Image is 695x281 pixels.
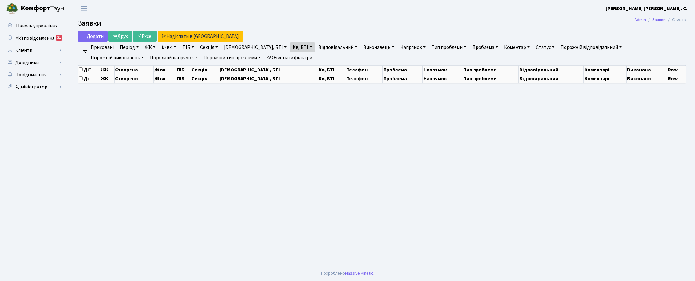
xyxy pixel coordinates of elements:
a: Довідники [3,56,64,69]
a: Порожній тип проблеми [201,52,263,63]
span: Додати [82,33,104,40]
th: Відповідальний [518,74,584,83]
th: Секція [191,74,219,83]
div: Розроблено . [321,270,374,277]
a: № вх. [159,42,179,52]
th: Дії [78,74,100,83]
a: [DEMOGRAPHIC_DATA], БТІ [221,42,289,52]
button: Переключити навігацію [76,3,92,13]
a: Кв, БТІ [290,42,314,52]
a: Додати [78,31,108,42]
th: Телефон [346,65,382,74]
th: ПІБ [176,74,191,83]
th: № вх. [154,74,176,83]
th: [DEMOGRAPHIC_DATA], БТІ [219,65,318,74]
th: Створено [114,65,153,74]
th: Тип проблеми [463,74,518,83]
img: logo.png [6,2,18,15]
a: [PERSON_NAME] [PERSON_NAME]. С. [606,5,688,12]
th: № вх. [154,65,176,74]
th: Телефон [346,74,382,83]
th: Коментарі [584,74,627,83]
a: Порожній відповідальний [558,42,624,52]
a: Напрямок [398,42,428,52]
a: Мої повідомлення31 [3,32,64,44]
a: Панель управління [3,20,64,32]
th: Секція [191,65,219,74]
th: Кв, БТІ [318,65,346,74]
a: Порожній виконавець [88,52,146,63]
th: Кв, БТІ [318,74,346,83]
th: Створено [114,74,153,83]
a: Очистити фільтри [264,52,315,63]
a: Період [117,42,141,52]
a: Massive Kinetic [345,270,373,276]
th: ЖК [100,65,115,74]
th: Відповідальний [518,65,584,74]
a: Тип проблеми [429,42,469,52]
a: Статус [533,42,557,52]
a: ПІБ [180,42,196,52]
a: Друк [108,31,132,42]
th: [DEMOGRAPHIC_DATA], БТІ [219,74,318,83]
th: ПІБ [176,65,191,74]
div: 31 [56,35,62,41]
th: Виконано [626,65,667,74]
span: Таун [21,3,64,14]
a: Виконавець [361,42,397,52]
a: ЖК [142,42,158,52]
a: Admin [635,16,646,23]
span: Панель управління [16,23,57,29]
th: Виконано [626,74,667,83]
span: Мої повідомлення [15,35,54,41]
span: Заявки [78,18,101,29]
nav: breadcrumb [625,13,695,26]
a: Приховані [88,42,116,52]
a: Проблема [470,42,500,52]
th: Тип проблеми [463,65,518,74]
b: Комфорт [21,3,50,13]
a: Клієнти [3,44,64,56]
th: Row [667,74,686,83]
th: Напрямок [423,65,463,74]
a: Коментар [502,42,532,52]
th: Row [667,65,686,74]
a: Адміністратор [3,81,64,93]
a: Повідомлення [3,69,64,81]
li: Список [666,16,686,23]
a: Надіслати в [GEOGRAPHIC_DATA] [158,31,243,42]
a: Секція [198,42,220,52]
th: Дії [78,65,100,74]
a: Відповідальний [316,42,360,52]
th: Коментарі [584,65,627,74]
th: ЖК [100,74,115,83]
a: Порожній напрямок [148,52,200,63]
th: Напрямок [423,74,463,83]
a: Заявки [652,16,666,23]
a: Excel [133,31,157,42]
th: Проблема [382,65,423,74]
th: Проблема [382,74,423,83]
